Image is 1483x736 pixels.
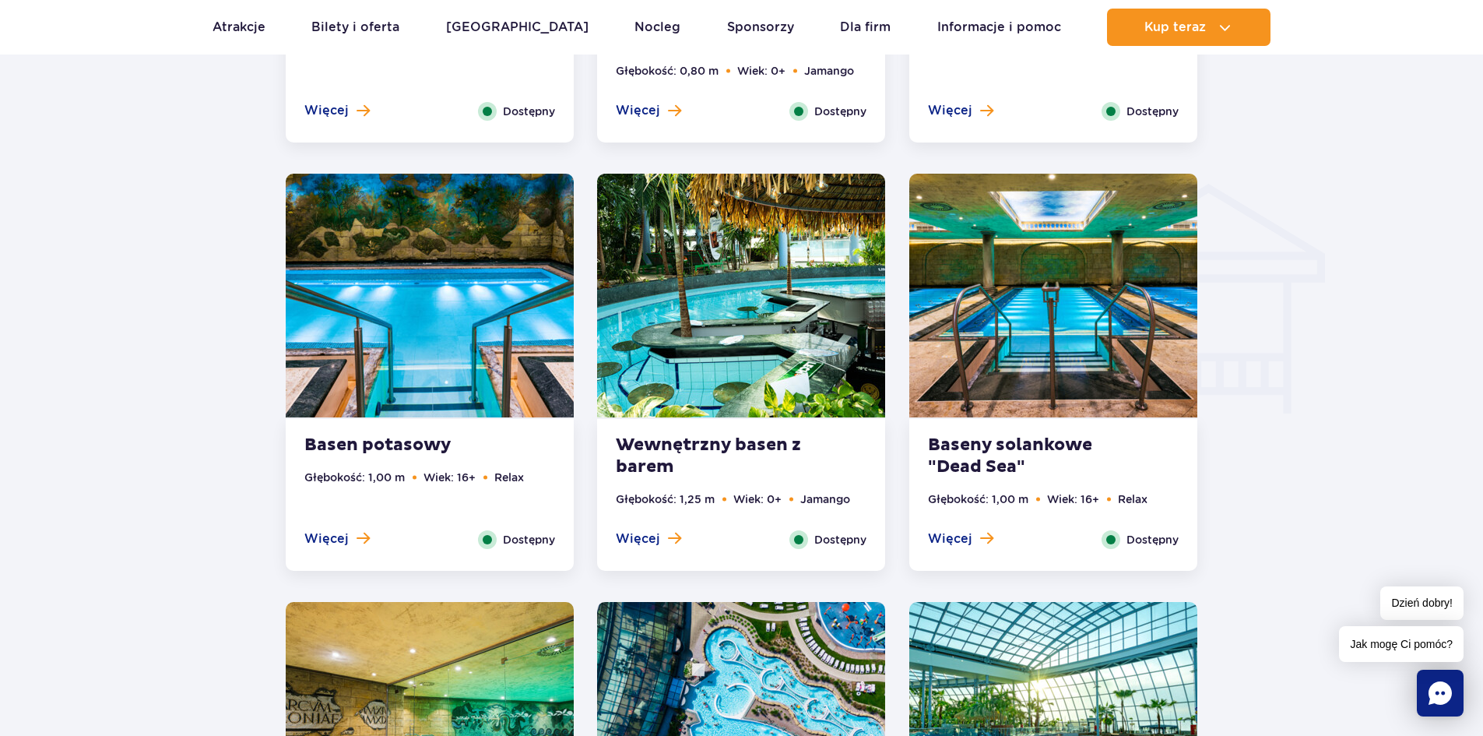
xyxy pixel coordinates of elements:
[909,174,1197,417] img: Baseny solankowe
[446,9,589,46] a: [GEOGRAPHIC_DATA]
[634,9,680,46] a: Nocleg
[814,103,866,120] span: Dostępny
[1047,491,1099,508] li: Wiek: 16+
[1118,491,1147,508] li: Relax
[1380,586,1464,620] span: Dzień dobry!
[733,491,782,508] li: Wiek: 0+
[928,491,1028,508] li: Głębokość: 1,00 m
[423,469,476,486] li: Wiek: 16+
[597,174,885,417] img: Pool with bar
[928,102,993,119] button: Więcej
[727,9,794,46] a: Sponsorzy
[1126,531,1179,548] span: Dostępny
[616,102,660,119] span: Więcej
[286,174,574,417] img: Potassium Pool
[304,102,370,119] button: Więcej
[1107,9,1270,46] button: Kup teraz
[616,102,681,119] button: Więcej
[503,531,555,548] span: Dostępny
[616,491,715,508] li: Głębokość: 1,25 m
[1417,670,1464,717] div: Chat
[814,531,866,548] span: Dostępny
[737,62,785,79] li: Wiek: 0+
[503,103,555,120] span: Dostępny
[311,9,399,46] a: Bilety i oferta
[840,9,891,46] a: Dla firm
[928,530,972,548] span: Więcej
[213,9,265,46] a: Atrakcje
[616,530,681,548] button: Więcej
[928,435,1116,478] strong: Baseny solankowe "Dead Sea"
[804,62,854,79] li: Jamango
[800,491,850,508] li: Jamango
[1126,103,1179,120] span: Dostępny
[494,469,524,486] li: Relax
[1144,20,1206,34] span: Kup teraz
[304,530,349,548] span: Więcej
[616,530,660,548] span: Więcej
[928,102,972,119] span: Więcej
[304,435,493,456] strong: Basen potasowy
[304,530,370,548] button: Więcej
[928,530,993,548] button: Więcej
[616,435,804,478] strong: Wewnętrzny basen z barem
[304,469,405,486] li: Głębokość: 1,00 m
[937,9,1061,46] a: Informacje i pomoc
[616,62,719,79] li: Głębokość: 0,80 m
[1339,626,1464,662] span: Jak mogę Ci pomóc?
[304,102,349,119] span: Więcej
